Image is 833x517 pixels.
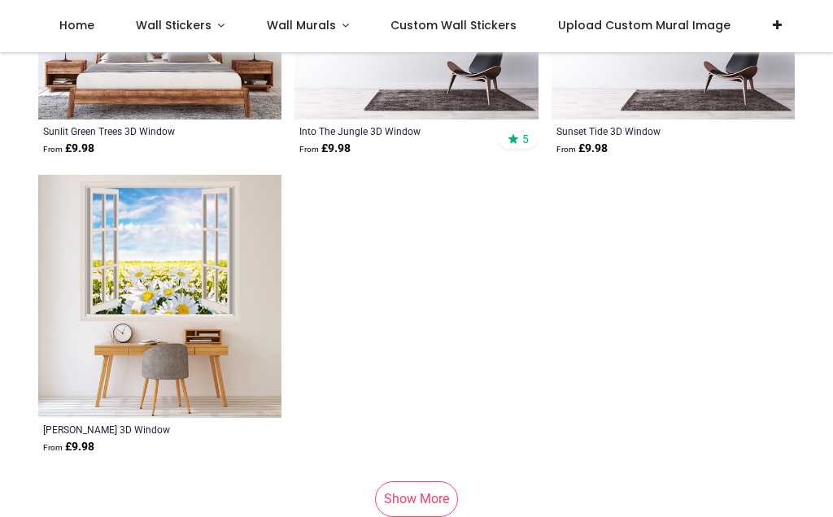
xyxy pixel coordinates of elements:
[299,145,319,154] span: From
[556,124,744,137] a: Sunset Tide 3D Window
[43,439,94,455] strong: £ 9.98
[299,141,351,157] strong: £ 9.98
[267,17,336,33] span: Wall Murals
[43,124,230,137] a: Sunlit Green Trees 3D Window
[136,17,212,33] span: Wall Stickers
[556,145,576,154] span: From
[558,17,731,33] span: Upload Custom Mural Image
[390,17,517,33] span: Custom Wall Stickers
[299,124,486,137] a: Into The Jungle 3D Window
[43,145,63,154] span: From
[43,443,63,452] span: From
[556,141,608,157] strong: £ 9.98
[38,175,281,418] img: Daisy Fields 3D Window Wall Sticker
[375,481,458,517] a: Show More
[43,141,94,157] strong: £ 9.98
[59,17,94,33] span: Home
[522,132,529,146] span: 5
[43,423,230,436] a: [PERSON_NAME] 3D Window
